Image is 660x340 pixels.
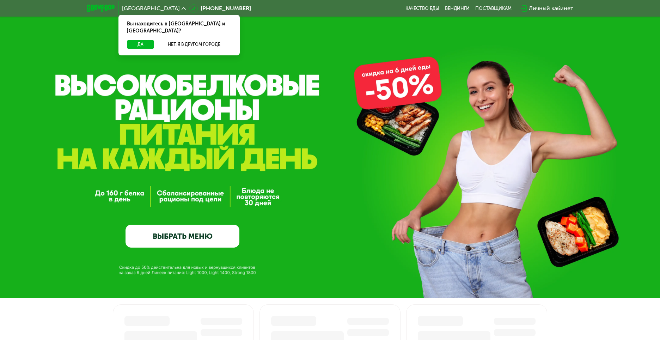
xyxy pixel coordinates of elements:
a: ВЫБРАТЬ МЕНЮ [126,225,240,248]
div: Личный кабинет [529,4,573,13]
div: поставщикам [475,6,512,11]
button: Нет, я в другом городе [157,40,231,49]
span: [GEOGRAPHIC_DATA] [122,6,180,11]
button: Да [127,40,154,49]
div: Вы находитесь в [GEOGRAPHIC_DATA] и [GEOGRAPHIC_DATA]? [118,15,240,40]
a: Вендинги [445,6,470,11]
a: Качество еды [405,6,439,11]
a: [PHONE_NUMBER] [189,4,251,13]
